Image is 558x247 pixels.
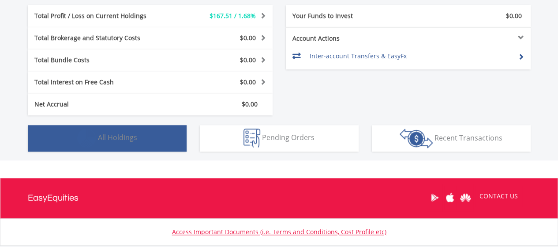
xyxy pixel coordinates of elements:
[372,125,531,152] button: Recent Transactions
[28,78,171,87] div: Total Interest on Free Cash
[28,34,171,42] div: Total Brokerage and Statutory Costs
[240,78,256,86] span: $0.00
[240,34,256,42] span: $0.00
[28,56,171,65] div: Total Bundle Costs
[28,100,171,109] div: Net Accrual
[77,129,96,148] img: holdings-wht.png
[458,184,473,211] a: Huawei
[200,125,359,152] button: Pending Orders
[172,228,386,236] a: Access Important Documents (i.e. Terms and Conditions, Cost Profile etc)
[28,125,187,152] button: All Holdings
[28,11,171,20] div: Total Profit / Loss on Current Holdings
[434,133,502,142] span: Recent Transactions
[242,100,258,108] span: $0.00
[210,11,256,20] span: $167.51 / 1.68%
[243,129,260,148] img: pending_instructions-wht.png
[262,133,315,142] span: Pending Orders
[473,184,524,209] a: CONTACT US
[400,129,433,148] img: transactions-zar-wht.png
[310,49,511,63] td: Inter-account Transfers & EasyFx
[442,184,458,211] a: Apple
[286,11,408,20] div: Your Funds to Invest
[28,178,79,218] a: EasyEquities
[286,34,408,43] div: Account Actions
[98,133,137,142] span: All Holdings
[506,11,522,20] span: $0.00
[240,56,256,64] span: $0.00
[427,184,442,211] a: Google Play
